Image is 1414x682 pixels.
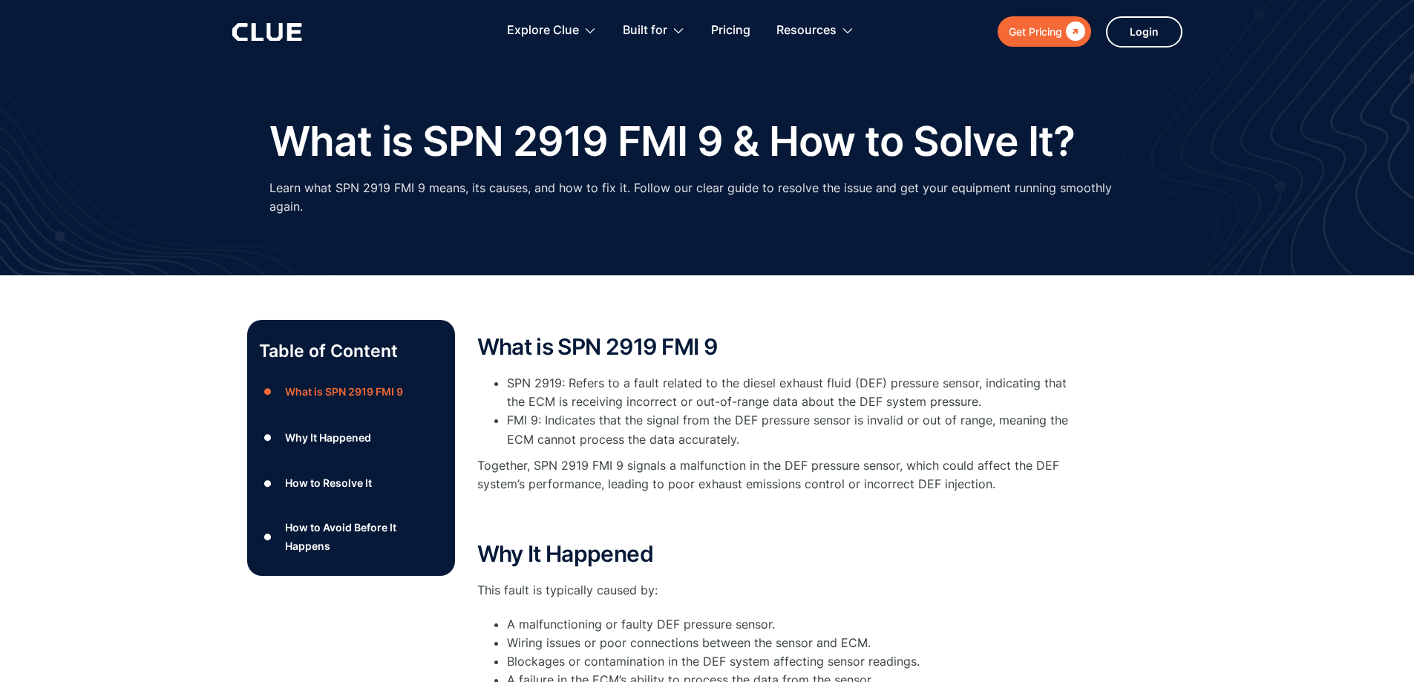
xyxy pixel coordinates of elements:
div: Why It Happened [285,428,371,447]
div: ● [259,525,277,548]
li: Blockages or contamination in the DEF system affecting sensor readings. [507,652,1071,671]
a: Pricing [711,7,750,54]
a: ●Why It Happened [259,427,443,449]
div: ● [259,381,277,403]
a: ●What is SPN 2919 FMI 9 [259,381,443,403]
div: How to Avoid Before It Happens [285,518,442,555]
div: Explore Clue [507,7,579,54]
p: Table of Content [259,339,443,363]
div:  [1062,22,1085,41]
div: Explore Clue [507,7,597,54]
p: ‍ [477,508,1071,527]
a: ●How to Avoid Before It Happens [259,518,443,555]
li: FMI 9: Indicates that the signal from the DEF pressure sensor is invalid or out of range, meaning... [507,411,1071,448]
li: A malfunctioning or faulty DEF pressure sensor. [507,615,1071,634]
div: Get Pricing [1009,22,1062,41]
p: Learn what SPN 2919 FMI 9 means, its causes, and how to fix it. Follow our clear guide to resolve... [269,179,1145,216]
div: Resources [776,7,837,54]
a: Get Pricing [998,16,1091,47]
div: What is SPN 2919 FMI 9 [285,382,403,401]
li: SPN 2919: Refers to a fault related to the diesel exhaust fluid (DEF) pressure sensor, indicating... [507,374,1071,411]
a: ●How to Resolve It [259,472,443,494]
h1: What is SPN 2919 FMI 9 & How to Solve It? [269,119,1076,164]
div: Resources [776,7,854,54]
div: Built for [623,7,685,54]
div: ● [259,427,277,449]
li: Wiring issues or poor connections between the sensor and ECM. [507,634,1071,652]
a: Login [1106,16,1182,47]
div: How to Resolve It [285,473,372,492]
p: Together, SPN 2919 FMI 9 signals a malfunction in the DEF pressure sensor, which could affect the... [477,456,1071,494]
div: ● [259,472,277,494]
div: Built for [623,7,667,54]
h2: Why It Happened [477,542,1071,566]
h2: What is SPN 2919 FMI 9 [477,335,1071,359]
p: This fault is typically caused by: [477,581,1071,600]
